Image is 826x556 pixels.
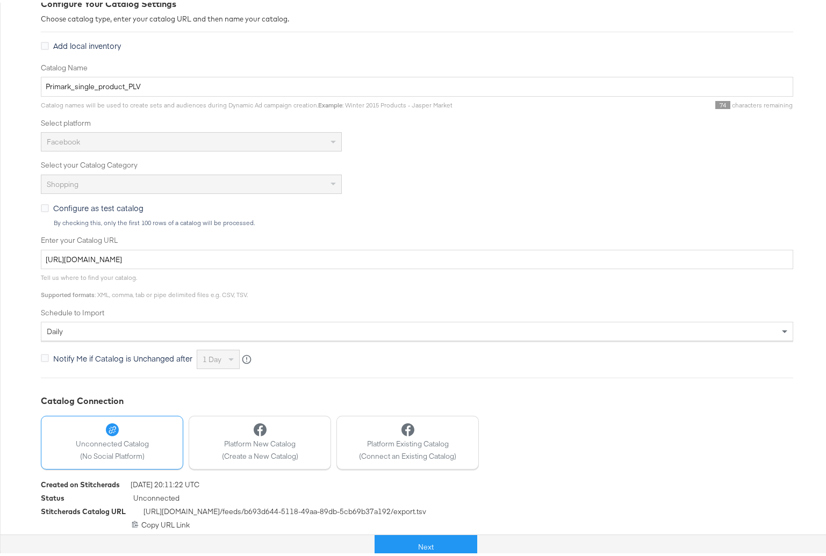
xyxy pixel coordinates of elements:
[41,60,793,70] label: Catalog Name
[41,115,793,126] label: Select platform
[41,157,793,168] label: Select your Catalog Category
[203,352,221,362] span: 1 day
[452,98,793,107] div: characters remaining
[41,98,452,106] span: Catalog names will be used to create sets and audiences during Dynamic Ad campaign creation. : Wi...
[47,177,78,186] span: Shopping
[76,449,149,459] span: (No Social Platform)
[41,413,183,467] button: Unconnected Catalog(No Social Platform)
[715,98,730,106] span: 74
[41,247,793,267] input: Enter Catalog URL, e.g. http://www.example.com/products.xml
[41,517,793,528] div: Copy URL Link
[41,392,793,405] div: Catalog Connection
[41,271,248,296] span: Tell us where to find your catalog. : XML, comma, tab or pipe delimited files e.g. CSV, TSV.
[41,288,95,296] strong: Supported formats
[41,233,793,243] label: Enter your Catalog URL
[133,490,179,504] span: Unconnected
[189,413,331,467] button: Platform New Catalog(Create a New Catalog)
[53,350,192,361] span: Notify Me if Catalog is Unchanged after
[47,324,63,334] span: daily
[53,200,143,211] span: Configure as test catalog
[359,436,456,446] span: Platform Existing Catalog
[131,477,199,490] span: [DATE] 20:11:22 UTC
[359,449,456,459] span: (Connect an Existing Catalog)
[47,134,80,144] span: Facebook
[143,504,426,517] span: [URL][DOMAIN_NAME] /feeds/ b693d644-5118-49aa-89db-5cb69b37a192 /export.tsv
[222,449,298,459] span: (Create a New Catalog)
[53,216,793,224] div: By checking this, only the first 100 rows of a catalog will be processed.
[53,38,121,48] span: Add local inventory
[318,98,342,106] strong: Example
[41,74,793,94] input: Name your catalog e.g. My Dynamic Product Catalog
[41,305,793,315] label: Schedule to Import
[41,490,64,501] div: Status
[222,436,298,446] span: Platform New Catalog
[41,477,120,487] div: Created on Stitcherads
[336,413,479,467] button: Platform Existing Catalog(Connect an Existing Catalog)
[41,504,126,514] div: Stitcherads Catalog URL
[41,11,793,21] div: Choose catalog type, enter your catalog URL and then name your catalog.
[76,436,149,446] span: Unconnected Catalog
